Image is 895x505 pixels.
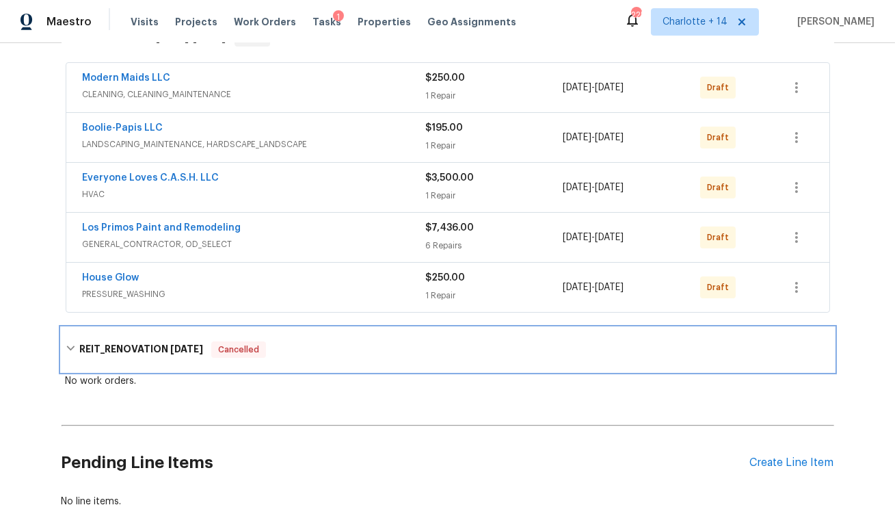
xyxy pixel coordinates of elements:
span: [DATE] [563,283,591,292]
a: Everyone Loves C.A.S.H. LLC [83,173,219,183]
a: Modern Maids LLC [83,73,171,83]
span: [DATE] [595,233,624,242]
div: 1 Repair [426,289,563,302]
div: 1 Repair [426,189,563,203]
div: 225 [631,8,641,22]
span: HVAC [83,187,426,201]
div: 1 Repair [426,89,563,103]
span: [DATE] [170,344,203,354]
a: Los Primos Paint and Remodeling [83,223,241,233]
span: - [563,281,624,294]
span: - [563,231,624,244]
span: Properties [358,15,411,29]
a: House Glow [83,273,139,283]
span: - [563,81,624,94]
span: [DATE] [563,83,591,92]
span: Draft [707,181,734,194]
span: Draft [707,281,734,294]
span: LANDSCAPING_MAINTENANCE, HARDSCAPE_LANDSCAPE [83,138,426,151]
span: - [563,131,624,144]
div: Create Line Item [750,456,834,469]
span: $250.00 [426,273,466,283]
span: Geo Assignments [427,15,516,29]
span: [DATE] [595,283,624,292]
span: PRESSURE_WASHING [83,287,426,301]
h2: Pending Line Items [62,431,750,495]
span: CLEANING, CLEANING_MAINTENANCE [83,88,426,101]
span: [PERSON_NAME] [792,15,874,29]
a: Boolie-Papis LLC [83,123,163,133]
span: Work Orders [234,15,296,29]
span: Projects [175,15,217,29]
div: No work orders. [66,374,830,388]
span: [DATE] [595,183,624,192]
span: Cancelled [213,343,265,357]
span: [DATE] [563,183,591,192]
span: GENERAL_CONTRACTOR, OD_SELECT [83,237,426,251]
span: [DATE] [595,133,624,142]
div: 1 [333,10,344,24]
span: $250.00 [426,73,466,83]
span: Visits [131,15,159,29]
span: Draft [707,131,734,144]
span: Charlotte + 14 [663,15,727,29]
div: 1 Repair [426,139,563,153]
span: Draft [707,81,734,94]
span: [DATE] [595,83,624,92]
span: $195.00 [426,123,464,133]
span: $3,500.00 [426,173,475,183]
span: Tasks [312,17,341,27]
span: [DATE] [563,233,591,242]
div: 6 Repairs [426,239,563,252]
div: REIT_RENOVATION [DATE]Cancelled [62,328,834,372]
span: [DATE] [563,133,591,142]
h6: REIT_RENOVATION [79,341,203,358]
span: Draft [707,231,734,244]
span: - [563,181,624,194]
span: Maestro [46,15,92,29]
span: $7,436.00 [426,223,475,233]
